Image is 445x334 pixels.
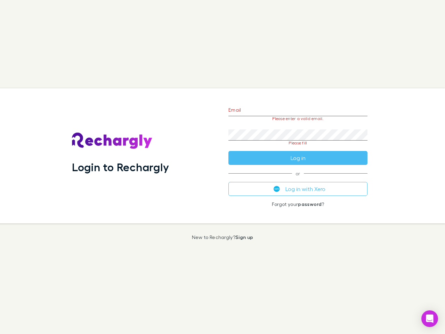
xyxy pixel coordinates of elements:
a: password [298,201,322,207]
a: Sign up [235,234,253,240]
img: Rechargly's Logo [72,133,153,149]
p: Please enter a valid email. [228,116,367,121]
button: Log in with Xero [228,182,367,196]
h1: Login to Rechargly [72,160,169,174]
p: Please fill [228,141,367,145]
div: Open Intercom Messenger [421,310,438,327]
img: Xero's logo [274,186,280,192]
p: New to Rechargly? [192,234,253,240]
p: Forgot your ? [228,201,367,207]
button: Log in [228,151,367,165]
